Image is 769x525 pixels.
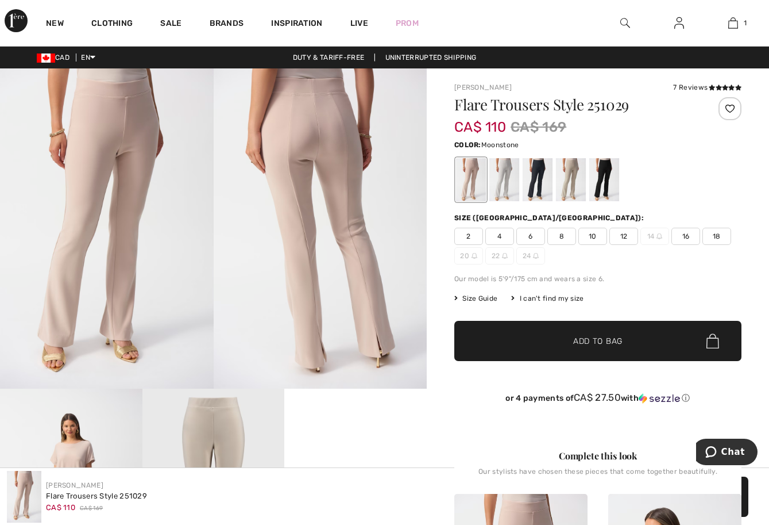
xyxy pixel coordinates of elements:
[609,228,638,245] span: 12
[454,392,741,408] div: or 4 payments ofCA$ 27.50withSezzle Click to learn more about Sezzle
[46,481,103,489] a: [PERSON_NAME]
[620,16,630,30] img: search the website
[271,18,322,30] span: Inspiration
[46,503,75,512] span: CA$ 110
[456,158,486,201] div: Parchment
[454,141,481,149] span: Color:
[214,68,427,389] img: Flare Trousers Style 251029. 2
[523,158,552,201] div: Midnight Blue
[573,335,623,347] span: Add to Bag
[454,97,694,112] h1: Flare Trousers Style 251029
[578,228,607,245] span: 10
[454,108,506,135] span: CA$ 110
[46,18,64,30] a: New
[472,253,477,259] img: ring-m.svg
[640,228,669,245] span: 14
[210,18,244,30] a: Brands
[454,213,646,223] div: Size ([GEOGRAPHIC_DATA]/[GEOGRAPHIC_DATA]):
[696,439,758,467] iframe: Opens a widget where you can chat to one of our agents
[706,334,719,348] img: Bag.svg
[511,117,566,137] span: CA$ 169
[639,393,680,404] img: Sezzle
[91,18,133,30] a: Clothing
[7,471,41,523] img: Flare Trousers Style 251029
[574,392,621,403] span: CA$ 27.50
[454,467,741,485] div: Our stylists have chosen these pieces that come together beautifully.
[454,449,741,463] div: Complete this look
[665,16,693,30] a: Sign In
[160,18,181,30] a: Sale
[485,247,514,265] span: 22
[516,228,545,245] span: 6
[511,293,583,304] div: I can't find my size
[81,53,95,62] span: EN
[454,293,497,304] span: Size Guide
[744,18,747,28] span: 1
[454,228,483,245] span: 2
[516,247,545,265] span: 24
[454,247,483,265] span: 20
[396,17,419,29] a: Prom
[350,17,368,29] a: Live
[502,253,508,259] img: ring-m.svg
[46,490,147,502] div: Flare Trousers Style 251029
[485,228,514,245] span: 4
[533,253,539,259] img: ring-m.svg
[454,321,741,361] button: Add to Bag
[673,82,741,93] div: 7 Reviews
[454,83,512,91] a: [PERSON_NAME]
[589,158,619,201] div: Black
[80,504,103,513] span: CA$ 169
[702,228,731,245] span: 18
[547,228,576,245] span: 8
[728,16,738,30] img: My Bag
[5,9,28,32] img: 1ère Avenue
[671,228,700,245] span: 16
[556,158,586,201] div: Moonstone
[481,141,519,149] span: Moonstone
[37,53,74,62] span: CAD
[37,53,55,63] img: Canadian Dollar
[706,16,759,30] a: 1
[489,158,519,201] div: Vanilla 30
[454,392,741,404] div: or 4 payments of with
[454,274,741,284] div: Our model is 5'9"/175 cm and wears a size 6.
[656,233,662,239] img: ring-m.svg
[674,16,684,30] img: My Info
